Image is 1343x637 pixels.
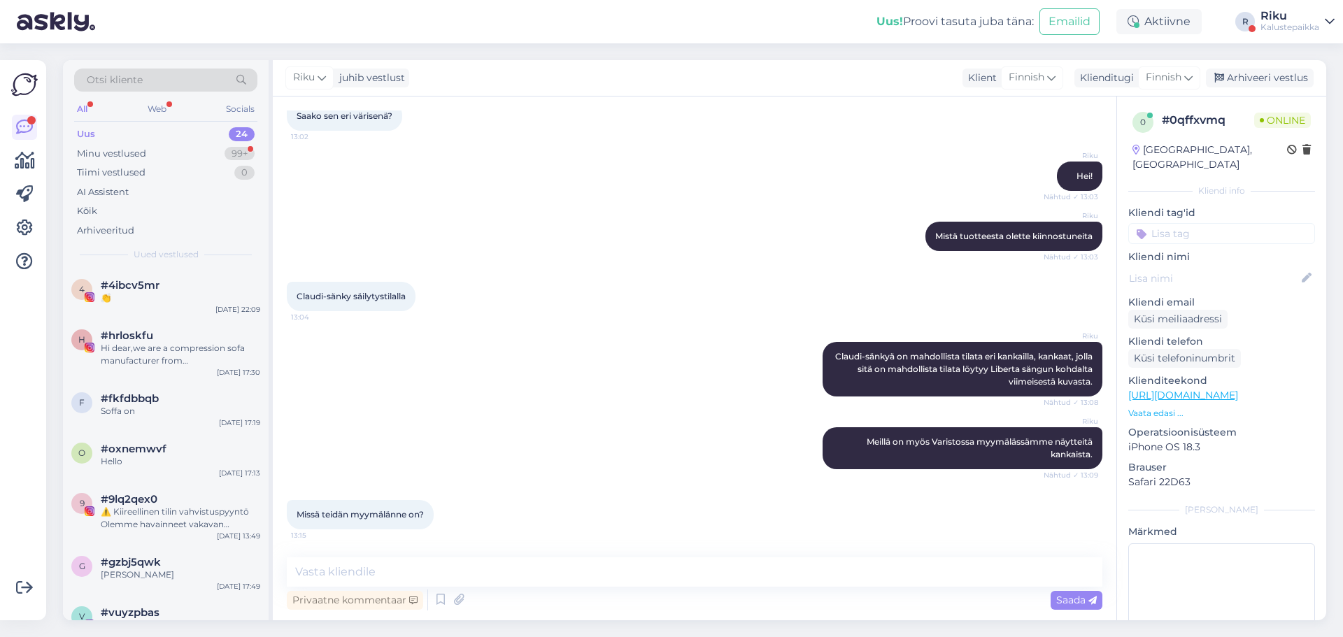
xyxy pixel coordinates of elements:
[101,493,157,506] span: #9lq2qex0
[1260,10,1319,22] div: Riku
[297,291,406,301] span: Claudi-sänky säilytystilalla
[223,100,257,118] div: Socials
[1044,397,1098,408] span: Nähtud ✓ 13:08
[1129,271,1299,286] input: Lisa nimi
[1128,407,1315,420] p: Vaata edasi ...
[1128,223,1315,244] input: Lisa tag
[101,392,159,405] span: #fkfdbbqb
[1128,206,1315,220] p: Kliendi tag'id
[1128,389,1238,401] a: [URL][DOMAIN_NAME]
[1128,460,1315,475] p: Brauser
[297,110,392,121] span: Saako sen eri värisenä?
[1132,143,1287,172] div: [GEOGRAPHIC_DATA], [GEOGRAPHIC_DATA]
[291,530,343,541] span: 13:15
[77,224,134,238] div: Arhiveeritud
[219,417,260,428] div: [DATE] 17:19
[101,556,161,568] span: #gzbj5qwk
[77,166,145,180] div: Tiimi vestlused
[101,279,159,292] span: #4ibcv5mr
[225,147,255,161] div: 99+
[101,606,159,619] span: #vuyzpbas
[291,312,343,322] span: 13:04
[1128,250,1315,264] p: Kliendi nimi
[287,591,423,610] div: Privaatne kommentaar
[217,531,260,541] div: [DATE] 13:49
[1116,9,1202,34] div: Aktiivne
[219,468,260,478] div: [DATE] 17:13
[1009,70,1044,85] span: Finnish
[145,100,169,118] div: Web
[79,611,85,622] span: v
[101,292,260,304] div: 👏
[1128,503,1315,516] div: [PERSON_NAME]
[79,397,85,408] span: f
[134,248,199,261] span: Uued vestlused
[217,581,260,592] div: [DATE] 17:49
[1128,373,1315,388] p: Klienditeekond
[87,73,143,87] span: Otsi kliente
[101,506,260,531] div: ⚠️ Kiireellinen tilin vahvistuspyyntö Olemme havainneet vakavan rikkomuksen Facebook-tililläsi. T...
[1260,22,1319,33] div: Kalustepaikka
[1128,524,1315,539] p: Märkmed
[1254,113,1311,128] span: Online
[1235,12,1255,31] div: R
[79,284,85,294] span: 4
[1128,475,1315,489] p: Safari 22D63
[291,131,343,142] span: 13:02
[101,443,166,455] span: #oxnemwvf
[11,71,38,98] img: Askly Logo
[80,498,85,508] span: 9
[215,304,260,315] div: [DATE] 22:09
[835,351,1095,387] span: Claudi-sänkyä on mahdollista tilata eri kankailla, kankaat, jolla sitä on mahdollista tilata löyt...
[1128,334,1315,349] p: Kliendi telefon
[101,342,260,367] div: Hi dear,we are a compression sofa manufacturer from [GEOGRAPHIC_DATA]After browsing your product,...
[867,436,1095,459] span: Meillä on myös Varistossa myymälässämme näytteitä kankaista.
[229,127,255,141] div: 24
[1044,252,1098,262] span: Nähtud ✓ 13:03
[77,185,129,199] div: AI Assistent
[234,166,255,180] div: 0
[1044,470,1098,480] span: Nähtud ✓ 13:09
[1128,425,1315,440] p: Operatsioonisüsteem
[1206,69,1314,87] div: Arhiveeri vestlus
[1039,8,1100,35] button: Emailid
[1128,310,1228,329] div: Küsi meiliaadressi
[334,71,405,85] div: juhib vestlust
[962,71,997,85] div: Klient
[1056,594,1097,606] span: Saada
[78,448,85,458] span: o
[876,15,903,28] b: Uus!
[1046,150,1098,161] span: Riku
[217,367,260,378] div: [DATE] 17:30
[1046,416,1098,427] span: Riku
[78,334,85,345] span: h
[1140,117,1146,127] span: 0
[101,568,260,581] div: [PERSON_NAME]
[293,70,315,85] span: Riku
[79,561,85,571] span: g
[297,509,424,520] span: Missä teidän myymälänne on?
[1074,71,1134,85] div: Klienditugi
[1076,171,1093,181] span: Hei!
[101,405,260,417] div: Soffa on
[935,231,1093,241] span: Mistä tuotteesta olette kiinnostuneita
[1046,331,1098,341] span: Riku
[77,147,146,161] div: Minu vestlused
[1146,70,1181,85] span: Finnish
[1128,349,1241,368] div: Küsi telefoninumbrit
[77,127,95,141] div: Uus
[1044,192,1098,202] span: Nähtud ✓ 13:03
[1260,10,1335,33] a: RikuKalustepaikka
[101,329,153,342] span: #hrloskfu
[1046,210,1098,221] span: Riku
[74,100,90,118] div: All
[876,13,1034,30] div: Proovi tasuta juba täna:
[1162,112,1254,129] div: # 0qffxvmq
[77,204,97,218] div: Kõik
[1128,295,1315,310] p: Kliendi email
[1128,440,1315,455] p: iPhone OS 18.3
[1128,185,1315,197] div: Kliendi info
[101,455,260,468] div: Hello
